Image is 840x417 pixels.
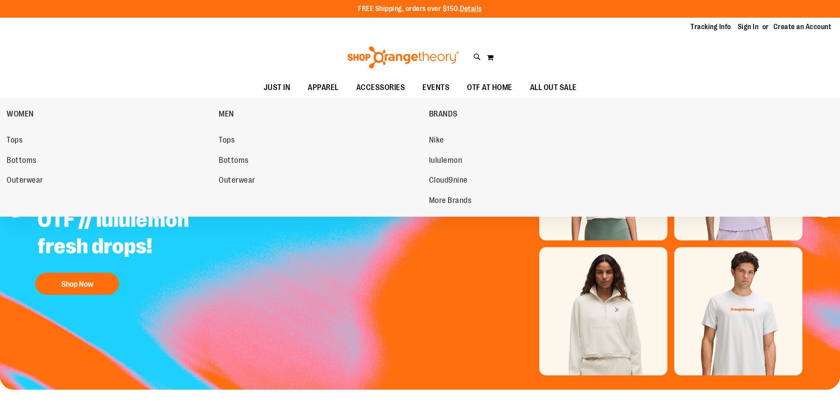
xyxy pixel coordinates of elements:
[738,22,759,32] a: Sign In
[308,78,339,98] span: APPAREL
[264,78,291,98] span: JUST IN
[773,22,832,32] a: Create an Account
[7,176,43,187] span: Outerwear
[7,109,34,120] span: WOMEN
[429,156,463,167] span: lululemon
[219,176,255,187] span: Outerwear
[422,78,449,98] span: EVENTS
[7,156,37,167] span: Bottoms
[429,196,472,207] span: More Brands
[219,135,235,147] span: Tops
[31,200,250,268] h2: OTF // lululemon fresh drops!
[219,156,249,167] span: Bottoms
[467,78,512,98] span: OTF AT HOME
[530,78,577,98] span: ALL OUT SALE
[31,200,250,299] a: OTF // lululemon fresh drops! Shop Now
[429,109,458,120] span: BRANDS
[460,5,482,13] a: Details
[219,109,234,120] span: MEN
[35,273,119,295] button: Shop Now
[691,22,731,32] a: Tracking Info
[7,135,22,147] span: Tops
[346,46,460,68] img: Shop Orangetheory
[429,135,444,147] span: Nike
[429,176,468,187] span: Cloud9nine
[356,78,405,98] span: ACCESSORIES
[358,4,482,14] p: FREE Shipping, orders over $150.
